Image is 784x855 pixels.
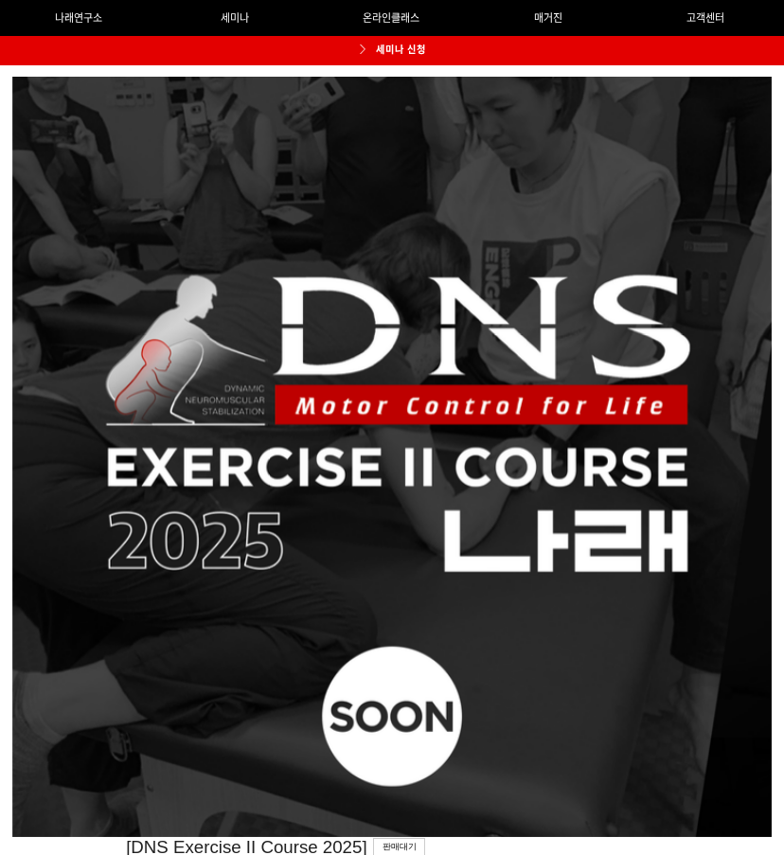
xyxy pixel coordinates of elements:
[363,12,419,24] span: 온라인클래스
[373,838,425,855] div: 판매대기
[627,1,783,35] a: 고객센터
[471,1,627,35] a: 매거진
[157,1,313,35] a: 세미나
[1,1,156,35] a: 나래연구소
[55,12,102,24] span: 나래연구소
[338,36,447,66] a: 세미나 신청
[313,1,470,35] a: 온라인클래스
[534,12,562,24] span: 매거진
[221,12,249,24] span: 세미나
[686,12,724,24] span: 고객센터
